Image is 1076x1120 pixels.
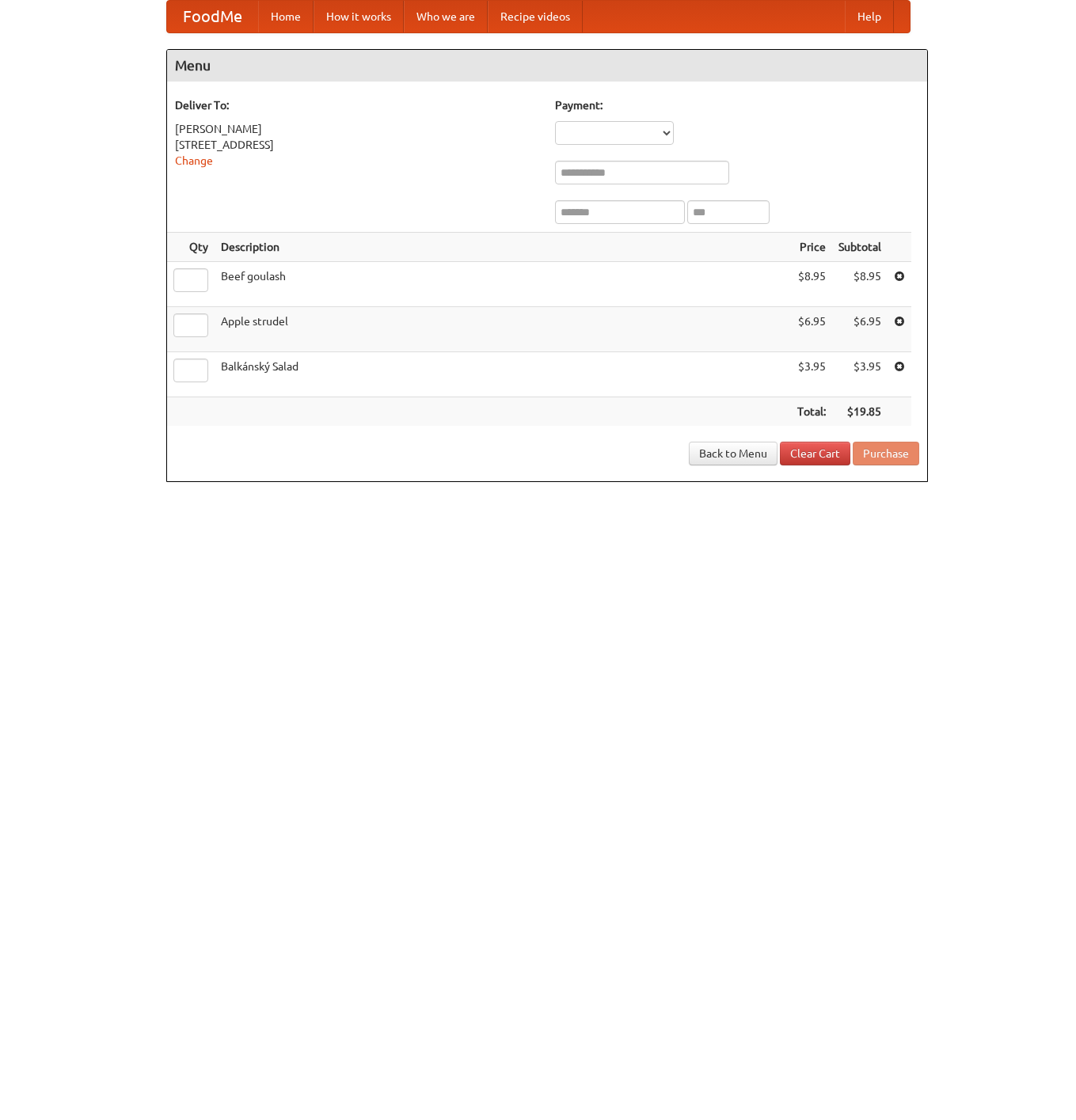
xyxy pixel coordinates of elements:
[215,233,791,262] th: Description
[175,137,539,153] div: [STREET_ADDRESS]
[175,97,539,113] h5: Deliver To:
[791,307,832,352] td: $6.95
[258,1,314,32] a: Home
[167,1,258,32] a: FoodMe
[780,442,850,465] a: Clear Cart
[167,50,927,82] h4: Menu
[167,233,215,262] th: Qty
[488,1,583,32] a: Recipe videos
[791,233,832,262] th: Price
[555,97,919,113] h5: Payment:
[832,307,888,352] td: $6.95
[215,262,791,307] td: Beef goulash
[832,397,888,427] th: $19.85
[832,352,888,397] td: $3.95
[791,352,832,397] td: $3.95
[791,262,832,307] td: $8.95
[404,1,488,32] a: Who we are
[689,442,778,465] a: Back to Menu
[215,352,791,397] td: Balkánský Salad
[832,262,888,307] td: $8.95
[853,442,919,465] button: Purchase
[175,154,213,167] a: Change
[791,397,832,427] th: Total:
[314,1,404,32] a: How it works
[175,121,539,137] div: [PERSON_NAME]
[832,233,888,262] th: Subtotal
[845,1,894,32] a: Help
[215,307,791,352] td: Apple strudel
